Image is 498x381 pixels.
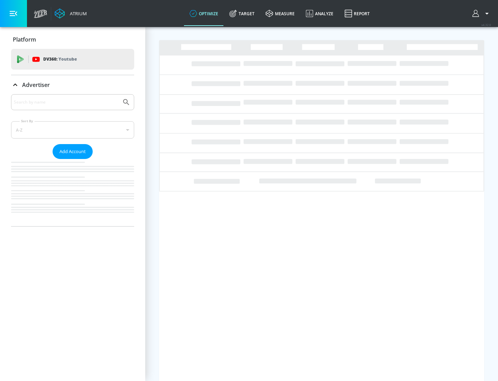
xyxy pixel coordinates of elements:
label: Sort By [20,119,35,123]
button: Add Account [53,144,93,159]
div: DV360: Youtube [11,49,134,70]
p: Platform [13,36,36,43]
a: optimize [184,1,224,26]
a: Analyze [300,1,339,26]
input: Search by name [14,98,119,107]
a: Atrium [55,8,87,19]
p: Advertiser [22,81,50,89]
a: measure [260,1,300,26]
div: Advertiser [11,75,134,95]
p: DV360: [43,55,77,63]
p: Youtube [58,55,77,63]
div: A-Z [11,121,134,139]
nav: list of Advertiser [11,159,134,226]
span: v 4.32.0 [481,23,491,27]
div: Advertiser [11,94,134,226]
div: Atrium [67,10,87,17]
a: Report [339,1,375,26]
div: Platform [11,30,134,49]
a: Target [224,1,260,26]
span: Add Account [59,148,86,156]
